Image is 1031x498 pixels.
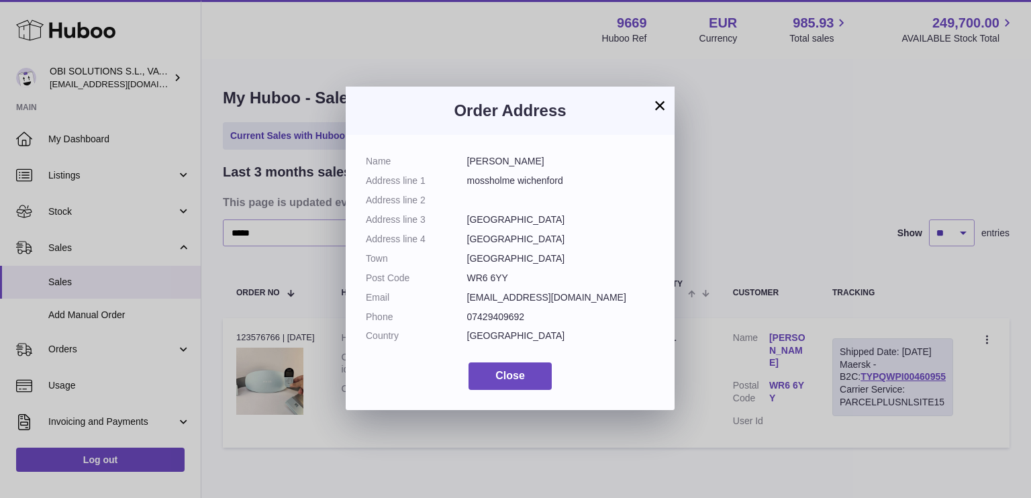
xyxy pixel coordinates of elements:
dd: [GEOGRAPHIC_DATA] [467,233,655,246]
dd: [GEOGRAPHIC_DATA] [467,252,655,265]
dd: [GEOGRAPHIC_DATA] [467,213,655,226]
button: Close [469,362,552,390]
dt: Address line 4 [366,233,467,246]
dt: Address line 3 [366,213,467,226]
dt: Country [366,330,467,342]
dd: 07429409692 [467,311,655,323]
h3: Order Address [366,100,654,121]
dt: Address line 1 [366,175,467,187]
dd: WR6 6YY [467,272,655,285]
dt: Email [366,291,467,304]
dt: Post Code [366,272,467,285]
dd: mossholme wichenford [467,175,655,187]
dt: Phone [366,311,467,323]
dt: Name [366,155,467,168]
dd: [GEOGRAPHIC_DATA] [467,330,655,342]
dt: Town [366,252,467,265]
dt: Address line 2 [366,194,467,207]
dd: [EMAIL_ADDRESS][DOMAIN_NAME] [467,291,655,304]
span: Close [495,370,525,381]
button: × [652,97,668,113]
dd: [PERSON_NAME] [467,155,655,168]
